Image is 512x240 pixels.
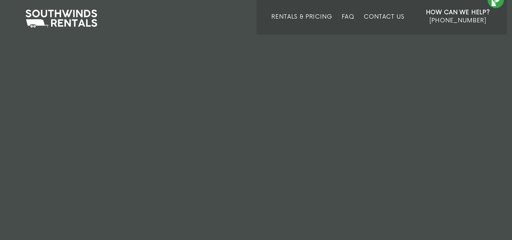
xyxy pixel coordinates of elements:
[364,14,404,35] a: Contact Us
[271,14,332,35] a: Rentals & Pricing
[342,14,355,35] a: FAQ
[22,8,101,29] img: Southwinds Rentals Logo
[429,17,486,24] span: [PHONE_NUMBER]
[426,9,490,16] strong: How Can We Help?
[426,8,490,29] a: How Can We Help? [PHONE_NUMBER]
